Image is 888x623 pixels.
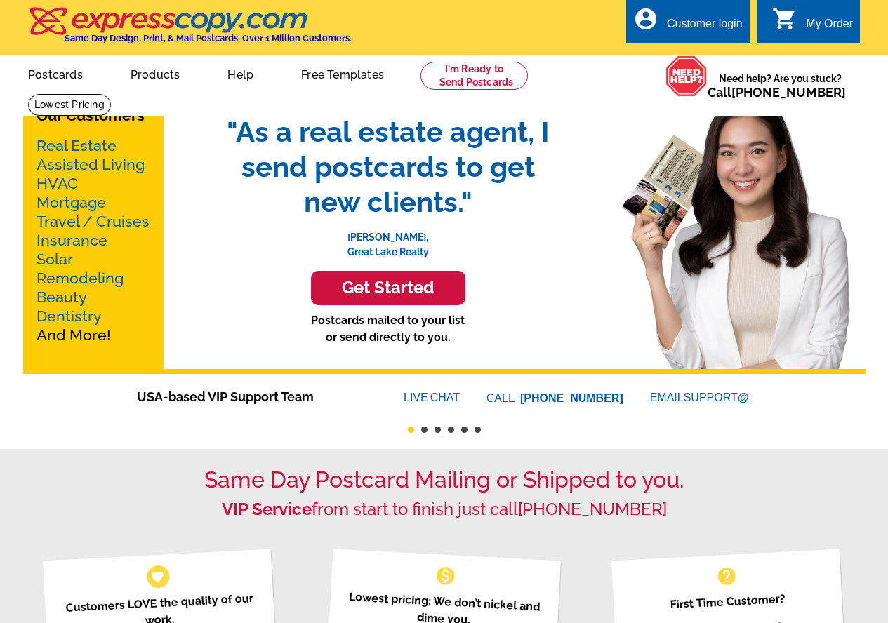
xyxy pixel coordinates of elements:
[772,15,853,33] a: shopping_cart My Order
[486,390,517,407] font: CALL
[684,389,751,406] font: SUPPORT@
[213,220,564,260] p: [PERSON_NAME], Great Lake Realty
[408,427,414,433] button: 1 of 6
[37,137,117,154] a: Real Estate
[213,114,564,220] span: "As a real estate agent, I send postcards to get new clients."
[435,427,441,433] button: 3 of 6
[329,278,448,298] h3: Get Started
[708,72,853,100] span: Need help? Are you stuck?
[715,565,738,587] span: help
[37,250,73,268] a: Solar
[37,232,107,249] a: Insurance
[421,427,428,433] button: 2 of 6
[772,6,797,32] i: shopping_cart
[37,288,87,306] a: Beauty
[404,389,430,406] font: LIVE
[806,18,853,37] div: My Order
[37,175,78,192] a: HVAC
[520,392,623,404] a: [PHONE_NUMBER]
[108,57,203,90] a: Products
[37,269,124,287] a: Remodeling
[37,136,150,344] p: And More!
[667,18,743,37] div: Customer login
[650,391,751,403] a: EMAILSUPPORT@
[708,85,846,100] span: Call
[222,499,312,519] strong: VIP Service
[205,57,276,90] a: Help
[213,271,564,305] a: Get Started
[28,500,860,520] h2: from start to finish just call
[633,6,658,32] i: account_circle
[37,156,145,173] a: Assisted Living
[633,15,743,33] a: account_circle Customer login
[279,57,406,90] a: Free Templates
[150,569,165,584] span: favorite
[629,588,827,615] p: First Time Customer?
[6,57,105,90] a: Postcards
[731,85,846,100] a: [PHONE_NUMBER]
[404,391,460,403] a: LIVECHAT
[28,467,860,493] h1: Same Day Postcard Mailing or Shipped to you.
[461,427,468,433] button: 5 of 6
[37,307,102,325] a: Dentistry
[213,312,564,346] p: Postcards mailed to your list or send directly to you.
[137,387,362,406] span: USA-based VIP Support Team
[435,565,457,587] span: monetization_on
[65,33,352,43] h4: Same Day Design, Print, & Mail Postcards. Over 1 Million Customers.
[37,213,150,230] a: Travel / Cruises
[518,499,667,519] a: [PHONE_NUMBER]
[28,17,352,43] a: Same Day Design, Print, & Mail Postcards. Over 1 Million Customers.
[448,427,454,433] button: 4 of 6
[665,55,708,97] img: help
[475,427,481,433] button: 6 of 6
[37,194,106,211] a: Mortgage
